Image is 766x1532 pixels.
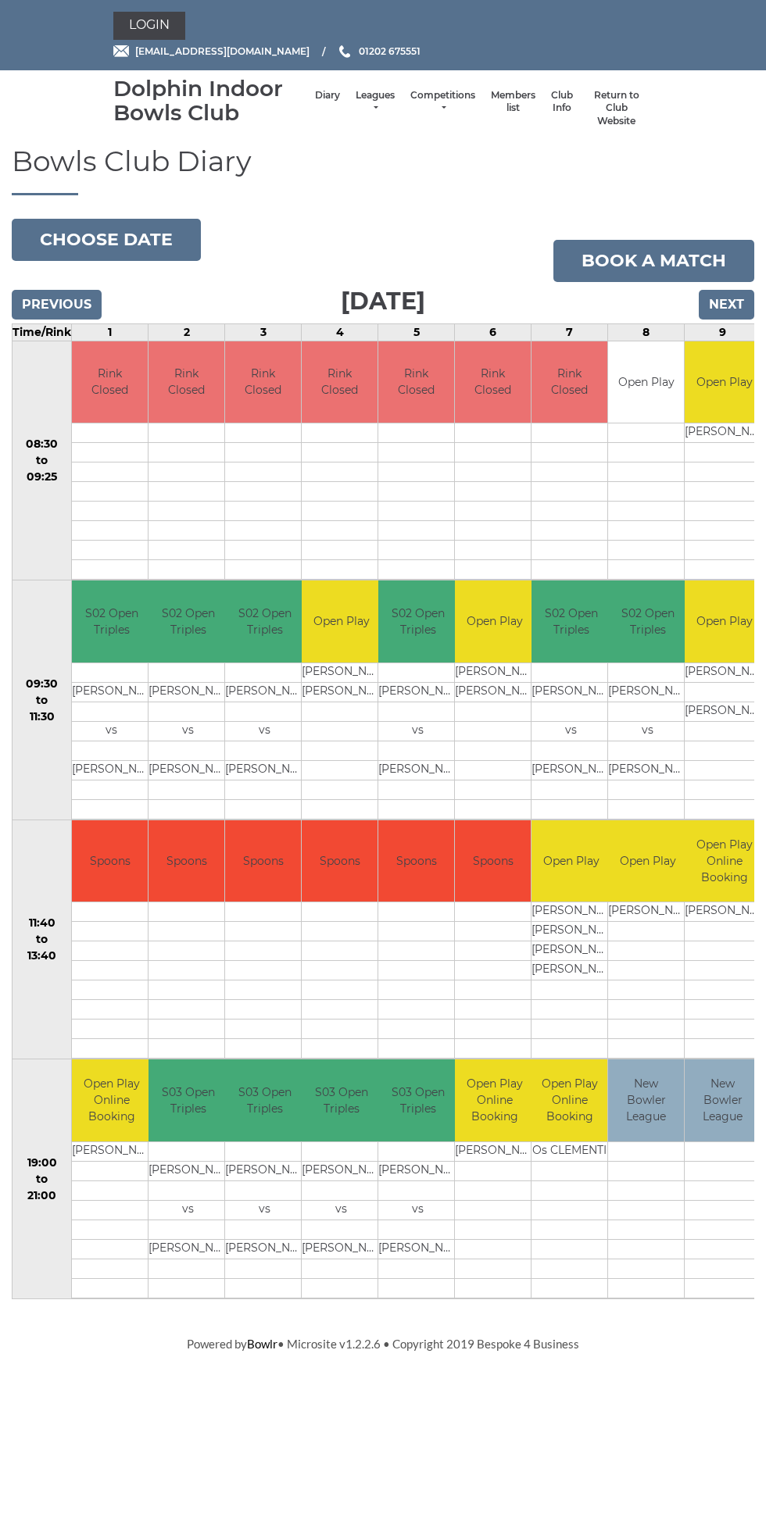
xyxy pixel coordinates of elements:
[553,240,754,282] a: Book a match
[72,341,148,423] td: Rink Closed
[378,1059,457,1141] td: S03 Open Triples
[455,323,532,341] td: 6
[685,820,764,902] td: Open Play Online Booking
[302,1200,381,1220] td: vs
[302,1059,381,1141] td: S03 Open Triples
[225,1161,304,1180] td: [PERSON_NAME]
[302,1161,381,1180] td: [PERSON_NAME]
[302,580,381,662] td: Open Play
[302,662,381,682] td: [PERSON_NAME]
[455,341,531,423] td: Rink Closed
[149,721,227,741] td: vs
[113,45,129,57] img: Email
[378,820,454,902] td: Spoons
[378,1239,457,1259] td: [PERSON_NAME]
[72,580,151,662] td: S02 Open Triples
[378,1200,457,1220] td: vs
[13,1059,72,1299] td: 19:00 to 21:00
[685,580,764,662] td: Open Play
[225,1239,304,1259] td: [PERSON_NAME]
[149,682,227,702] td: [PERSON_NAME]
[149,760,227,780] td: [PERSON_NAME]
[72,1059,151,1141] td: Open Play Online Booking
[225,721,304,741] td: vs
[225,580,304,662] td: S02 Open Triples
[72,682,151,702] td: [PERSON_NAME]
[302,682,381,702] td: [PERSON_NAME]
[608,580,687,662] td: S02 Open Triples
[13,580,72,820] td: 09:30 to 11:30
[532,1141,607,1161] td: Os CLEMENTI
[72,323,149,341] td: 1
[356,89,395,115] a: Leagues
[113,12,185,40] a: Login
[608,341,684,423] td: Open Play
[455,662,534,682] td: [PERSON_NAME]
[608,760,687,780] td: [PERSON_NAME]
[135,45,310,57] span: [EMAIL_ADDRESS][DOMAIN_NAME]
[532,941,610,961] td: [PERSON_NAME]
[455,1059,534,1141] td: Open Play Online Booking
[455,1141,534,1161] td: [PERSON_NAME]
[532,820,610,902] td: Open Play
[532,1059,607,1141] td: Open Play Online Booking
[113,77,307,125] div: Dolphin Indoor Bowls Club
[72,760,151,780] td: [PERSON_NAME]
[532,961,610,980] td: [PERSON_NAME]
[13,323,72,341] td: Time/Rink
[455,682,534,702] td: [PERSON_NAME]
[149,323,225,341] td: 2
[337,44,421,59] a: Phone us 01202 675551
[72,820,148,902] td: Spoons
[225,682,304,702] td: [PERSON_NAME]
[532,580,610,662] td: S02 Open Triples
[302,820,378,902] td: Spoons
[532,902,610,922] td: [PERSON_NAME]
[149,1239,227,1259] td: [PERSON_NAME]
[685,423,764,443] td: [PERSON_NAME]
[608,1059,684,1141] td: New Bowler League
[225,820,301,902] td: Spoons
[339,45,350,58] img: Phone us
[685,662,764,682] td: [PERSON_NAME]
[149,820,224,902] td: Spoons
[225,1200,304,1220] td: vs
[225,760,304,780] td: [PERSON_NAME]
[378,721,457,741] td: vs
[551,89,573,115] a: Club Info
[410,89,475,115] a: Competitions
[699,290,754,320] input: Next
[113,44,310,59] a: Email [EMAIL_ADDRESS][DOMAIN_NAME]
[608,820,687,902] td: Open Play
[378,682,457,702] td: [PERSON_NAME]
[378,341,454,423] td: Rink Closed
[455,580,534,662] td: Open Play
[12,290,102,320] input: Previous
[532,760,610,780] td: [PERSON_NAME]
[608,721,687,741] td: vs
[72,1141,151,1161] td: [PERSON_NAME]
[589,89,645,128] a: Return to Club Website
[149,1059,227,1141] td: S03 Open Triples
[532,341,607,423] td: Rink Closed
[378,760,457,780] td: [PERSON_NAME]
[149,341,224,423] td: Rink Closed
[359,45,421,57] span: 01202 675551
[532,682,610,702] td: [PERSON_NAME]
[13,341,72,580] td: 08:30 to 09:25
[247,1337,277,1351] a: Bowlr
[685,341,764,423] td: Open Play
[378,323,455,341] td: 5
[608,902,687,922] td: [PERSON_NAME]
[378,1161,457,1180] td: [PERSON_NAME]
[13,820,72,1059] td: 11:40 to 13:40
[12,146,754,195] h1: Bowls Club Diary
[302,1239,381,1259] td: [PERSON_NAME]
[685,702,764,721] td: [PERSON_NAME]
[455,820,531,902] td: Spoons
[149,580,227,662] td: S02 Open Triples
[491,89,535,115] a: Members list
[302,341,378,423] td: Rink Closed
[685,1059,761,1141] td: New Bowler League
[532,323,608,341] td: 7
